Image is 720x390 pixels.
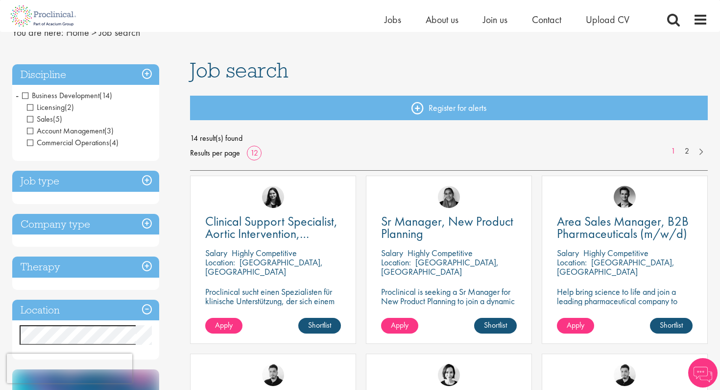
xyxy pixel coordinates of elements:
[586,13,629,26] a: Upload CV
[262,364,284,386] img: Anderson Maldonado
[557,257,587,268] span: Location:
[614,364,636,386] img: Anderson Maldonado
[27,126,104,136] span: Account Management
[27,114,53,124] span: Sales
[99,26,140,39] span: Job search
[247,148,262,158] a: 12
[92,26,96,39] span: >
[53,114,62,124] span: (5)
[12,26,64,39] span: You are here:
[27,114,62,124] span: Sales
[384,13,401,26] a: Jobs
[474,318,517,334] a: Shortlist
[650,318,693,334] a: Shortlist
[12,214,159,235] h3: Company type
[22,90,99,101] span: Business Development
[205,257,235,268] span: Location:
[680,146,694,157] a: 2
[557,213,689,242] span: Area Sales Manager, B2B Pharmaceuticals (m/w/d)
[205,215,341,240] a: Clinical Support Specialist, Aortic Intervention, Vascular
[381,247,403,259] span: Salary
[381,257,499,277] p: [GEOGRAPHIC_DATA], [GEOGRAPHIC_DATA]
[66,26,89,39] a: breadcrumb link
[381,318,418,334] a: Apply
[190,146,240,160] span: Results per page
[583,247,648,259] p: Highly Competitive
[557,257,674,277] p: [GEOGRAPHIC_DATA], [GEOGRAPHIC_DATA]
[557,318,594,334] a: Apply
[408,247,473,259] p: Highly Competitive
[438,364,460,386] img: Nic Choa
[99,90,112,101] span: (14)
[109,137,119,148] span: (4)
[7,354,132,383] iframe: reCAPTCHA
[532,13,561,26] a: Contact
[190,57,288,83] span: Job search
[666,146,680,157] a: 1
[27,137,109,148] span: Commercial Operations
[27,126,114,136] span: Account Management
[557,287,693,324] p: Help bring science to life and join a leading pharmaceutical company to play a key role in drivin...
[688,358,718,388] img: Chatbot
[104,126,114,136] span: (3)
[27,102,74,112] span: Licensing
[16,88,19,103] span: -
[381,213,513,242] span: Sr Manager, New Product Planning
[22,90,112,101] span: Business Development
[557,247,579,259] span: Salary
[426,13,458,26] a: About us
[614,186,636,208] img: Max Slevogt
[27,102,65,112] span: Licensing
[438,186,460,208] img: Anjali Parbhu
[190,96,708,120] a: Register for alerts
[298,318,341,334] a: Shortlist
[205,247,227,259] span: Salary
[190,131,708,146] span: 14 result(s) found
[27,137,119,148] span: Commercial Operations
[205,318,242,334] a: Apply
[205,287,341,334] p: Proclinical sucht einen Spezialisten für klinische Unterstützung, der sich einem dynamischen Team...
[12,171,159,192] h3: Job type
[215,320,233,330] span: Apply
[381,257,411,268] span: Location:
[65,102,74,112] span: (2)
[12,300,159,321] h3: Location
[381,215,517,240] a: Sr Manager, New Product Planning
[483,13,507,26] a: Join us
[205,257,323,277] p: [GEOGRAPHIC_DATA], [GEOGRAPHIC_DATA]
[557,215,693,240] a: Area Sales Manager, B2B Pharmaceuticals (m/w/d)
[391,320,408,330] span: Apply
[262,186,284,208] img: Indre Stankeviciute
[12,64,159,85] h3: Discipline
[205,213,337,254] span: Clinical Support Specialist, Aortic Intervention, Vascular
[381,287,517,315] p: Proclinical is seeking a Sr Manager for New Product Planning to join a dynamic team on a permanen...
[12,257,159,278] h3: Therapy
[567,320,584,330] span: Apply
[232,247,297,259] p: Highly Competitive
